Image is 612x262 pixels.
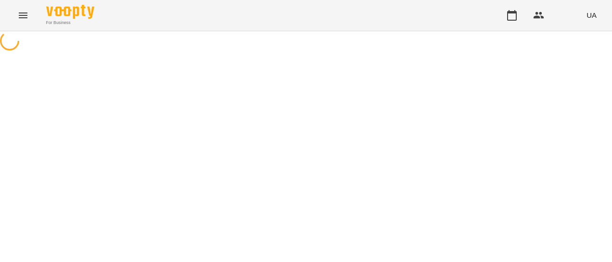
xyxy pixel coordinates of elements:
span: For Business [46,20,94,26]
span: UA [586,10,597,20]
button: Menu [12,4,35,27]
button: UA [583,6,600,24]
img: Voopty Logo [46,5,94,19]
img: 982f9ce2998a4787086944f340e899c9.png [560,9,573,22]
